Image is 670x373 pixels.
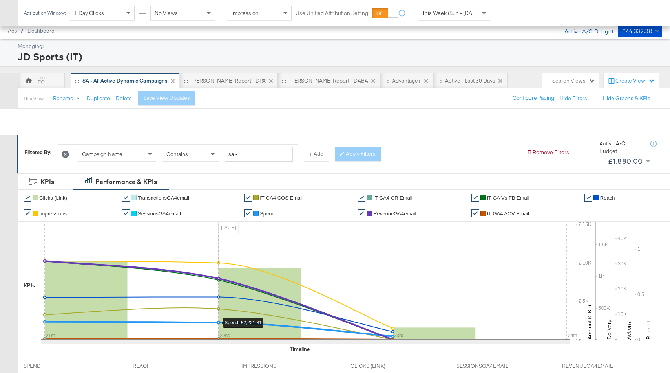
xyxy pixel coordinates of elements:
text: Amount (GBP) [586,305,593,340]
span: Impressions [39,211,67,217]
div: Performance & KPIs [95,177,157,186]
div: [PERSON_NAME] Report - DPA [192,77,266,85]
div: JD Sports (IT) [18,50,660,63]
text: Delivery [606,320,613,340]
a: ✔ [244,209,252,217]
a: ✔ [584,194,592,202]
span: / [17,28,27,34]
div: Drag to reorder tab [282,78,286,83]
button: Hide Filters [560,95,587,102]
span: 1 Day Clicks [74,9,104,17]
div: Create View [615,77,655,85]
a: Dashboard [27,28,55,34]
a: ✔ [122,209,130,217]
a: ✔ [244,194,252,202]
div: Filtered By: [24,149,52,156]
span: TransactionsGA4email [138,195,189,201]
span: IT GA4 AOV Email [487,211,529,217]
div: KPIs [40,177,54,186]
button: Rename [47,92,88,106]
span: Campaign Name [82,151,122,158]
a: ✔ [24,209,31,217]
div: KPIs [24,282,35,289]
span: Impression [231,9,259,17]
span: SessionsGA4email [138,211,181,217]
span: No Views [155,9,178,17]
button: Configure Pacing [507,91,560,105]
button: Remove Filters [526,149,569,156]
a: ✔ [358,194,365,202]
span: SPEND [24,362,82,370]
span: Spend [260,211,275,217]
span: RevenueGA4email [373,211,416,217]
div: SA - All Active Dynamic Campaigns [82,77,168,85]
div: This View: [24,96,44,102]
span: IT GA4 COS Email [260,195,303,201]
div: Advantage+ [392,77,421,85]
button: £1,880.00 [605,155,652,167]
span: SESSIONSGA4EMAIL [456,362,515,370]
div: Timeline [290,345,310,353]
div: Drag to reorder tab [384,78,389,83]
span: Reach [600,195,615,201]
div: [PERSON_NAME] Report - DABA [290,77,368,85]
a: ✔ [24,194,31,202]
span: Ads [8,28,17,34]
div: Search Views [552,77,595,85]
button: Delete [116,95,132,102]
span: Clicks (Link) [39,195,67,201]
span: IMPRESSIONS [241,362,300,370]
span: IT GA4 CR Email [373,195,412,201]
a: ✔ [471,209,479,217]
label: Use Unified Attribution Setting: [296,9,369,17]
div: Drag to reorder tab [437,78,442,83]
div: Managing: [18,42,660,50]
span: IT GA vs FB Email [487,195,529,201]
input: Enter a search term [225,147,293,162]
div: Active A/C Budget [556,25,614,37]
text: Percent [645,321,652,340]
span: CLICKS (LINK) [351,362,409,370]
div: EC [38,79,45,86]
button: Duplicate [87,95,110,102]
div: Drag to reorder tab [184,78,188,83]
span: This Week (Sun - [DATE]) [422,9,481,17]
div: £44,332.38 [622,26,652,36]
div: Active - Last 30 Days [445,77,495,85]
button: Hide Graphs & KPIs [603,95,650,102]
span: REVENUEGA4EMAIL [562,362,621,370]
button: £44,332.38 [618,25,662,37]
button: + Add [304,147,329,161]
div: Attribution Window: [24,10,66,16]
a: ✔ [122,194,130,202]
span: REACH [133,362,192,370]
div: £1,880.00 [608,155,643,167]
div: Drag to reorder tab [75,78,79,83]
a: ✔ [358,209,365,217]
a: ✔ [471,194,479,202]
span: Contains [166,151,188,158]
div: Active A/C Budget [599,140,643,154]
text: Actions [625,321,632,340]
